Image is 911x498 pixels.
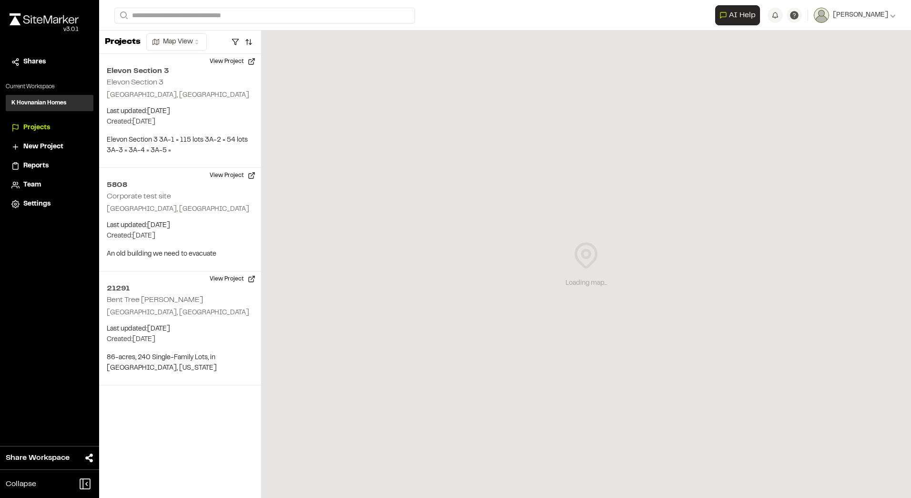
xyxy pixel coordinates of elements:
a: Reports [11,161,88,171]
p: Last updated: [DATE] [107,220,253,231]
a: New Project [11,142,88,152]
p: Last updated: [DATE] [107,324,253,334]
p: [GEOGRAPHIC_DATA], [GEOGRAPHIC_DATA] [107,308,253,318]
p: Created: [DATE] [107,117,253,127]
button: View Project [204,54,261,69]
h2: 21291 [107,283,253,294]
div: Oh geez...please don't... [10,25,79,34]
span: Share Workspace [6,452,70,464]
span: Shares [23,57,46,67]
a: Projects [11,123,88,133]
p: An old building we need to evacuate [107,249,253,259]
span: [PERSON_NAME] [833,10,888,21]
button: View Project [204,271,261,287]
div: Loading map... [566,278,607,289]
p: Projects [105,36,141,49]
p: [GEOGRAPHIC_DATA], [GEOGRAPHIC_DATA] [107,204,253,215]
button: Open AI Assistant [715,5,760,25]
p: [GEOGRAPHIC_DATA], [GEOGRAPHIC_DATA] [107,90,253,101]
p: Elevon Section 3 3A-1 = 115 lots 3A-2 = 54 lots 3A-3 = 3A-4 = 3A-5 = [107,135,253,156]
p: Created: [DATE] [107,334,253,345]
p: Current Workspace [6,83,93,91]
h2: Bent Tree [PERSON_NAME] [107,297,203,303]
a: Shares [11,57,88,67]
span: Team [23,180,41,190]
span: Settings [23,199,51,209]
a: Settings [11,199,88,209]
p: Created: [DATE] [107,231,253,241]
h2: Elevon Section 3 [107,65,253,77]
span: New Project [23,142,63,152]
div: Open AI Assistant [715,5,764,25]
h2: 5808 [107,179,253,191]
span: AI Help [729,10,756,21]
h2: Elevon Section 3 [107,79,163,86]
h3: K Hovnanian Homes [11,99,66,107]
span: Projects [23,123,50,133]
button: [PERSON_NAME] [814,8,896,23]
span: Collapse [6,478,36,490]
button: Search [114,8,132,23]
p: 86-acres, 240 Single-Family Lots, in [GEOGRAPHIC_DATA], [US_STATE] [107,353,253,373]
h2: Corporate test site [107,193,171,200]
a: Team [11,180,88,190]
img: User [814,8,829,23]
p: Last updated: [DATE] [107,106,253,117]
img: rebrand.png [10,13,79,25]
span: Reports [23,161,49,171]
button: View Project [204,168,261,183]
